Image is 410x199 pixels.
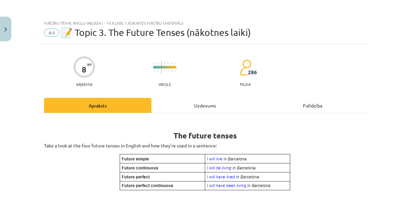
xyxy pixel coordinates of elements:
[240,82,251,87] p: pilda
[44,142,366,149] p: Take a look at the four future tenses in English and how they’re used in a sentence:
[44,98,151,113] div: Apraksts
[248,69,257,75] span: 286
[87,63,91,66] span: XP
[171,70,172,72] img: icon-short-line-57e1e144782c952c97e751825c79c345078a6d821885a25fce030b3d8c18986b.svg
[73,82,95,87] p: Saņemsi
[164,70,165,72] img: icon-short-line-57e1e144782c952c97e751825c79c345078a6d821885a25fce030b3d8c18986b.svg
[174,63,175,64] img: icon-short-line-57e1e144782c952c97e751825c79c345078a6d821885a25fce030b3d8c18986b.svg
[44,29,59,37] span: #4
[158,82,171,87] p: Viegls
[174,70,175,72] img: icon-short-line-57e1e144782c952c97e751825c79c345078a6d821885a25fce030b3d8c18986b.svg
[173,131,237,140] b: The future tenses
[171,63,172,64] img: icon-short-line-57e1e144782c952c97e751825c79c345078a6d821885a25fce030b3d8c18986b.svg
[259,98,366,113] div: Palīdzība
[161,61,162,74] img: icon-long-line-d9ea69661e0d244f92f715978eff75569469978d946b2353a9bb055b3ed8787d.svg
[44,21,366,25] div: Mācību tēma: Angļu valoda i - 10.klase 1.ieskaites mācību materiāls
[4,27,7,32] img: icon-close-lesson-0947bae3869378f0d4975bcd49f059093ad1ed9edebbc8119c70593378902aed.svg
[154,70,155,72] img: icon-short-line-57e1e144782c952c97e751825c79c345078a6d821885a25fce030b3d8c18986b.svg
[154,63,155,64] img: icon-short-line-57e1e144782c952c97e751825c79c345078a6d821885a25fce030b3d8c18986b.svg
[164,63,165,64] img: icon-short-line-57e1e144782c952c97e751825c79c345078a6d821885a25fce030b3d8c18986b.svg
[151,98,259,113] div: Uzdevums
[82,65,86,74] div: 8
[240,59,251,76] img: students-c634bb4e5e11cddfef0936a35e636f08e4e9abd3cc4e673bd6f9a4125e45ecb1.svg
[61,27,251,38] span: 📝 Topic 3. The Future Tenses (nākotnes laiki)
